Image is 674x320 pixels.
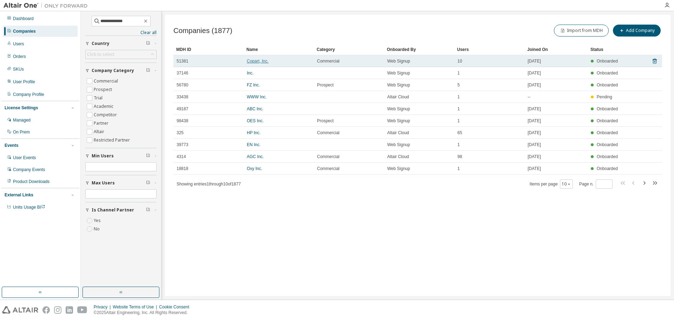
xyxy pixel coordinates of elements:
[85,148,157,164] button: Min Users
[13,117,31,123] div: Managed
[457,130,462,136] span: 65
[177,94,188,100] span: 33438
[177,118,188,124] span: 98438
[94,225,101,233] label: No
[247,142,260,147] a: EN Inc.
[597,118,618,123] span: Onboarded
[177,154,186,159] span: 4314
[387,94,409,100] span: Altair Cloud
[92,207,134,213] span: Is Channel Partner
[457,58,462,64] span: 10
[387,44,451,55] div: Onboarded By
[87,52,114,57] div: Click to select
[387,82,410,88] span: Web Signup
[94,102,115,111] label: Academic
[176,44,241,55] div: MDH ID
[42,306,50,314] img: facebook.svg
[528,70,541,76] span: [DATE]
[247,59,269,64] a: Copart, Inc.
[177,106,188,112] span: 49187
[85,202,157,218] button: Is Channel Partner
[92,41,110,46] span: Country
[13,54,26,59] div: Orders
[247,94,267,99] a: WWW Inc.
[597,94,612,99] span: Pending
[177,130,184,136] span: 325
[317,154,339,159] span: Commercial
[554,25,609,37] button: Import from MDH
[597,83,618,87] span: Onboarded
[5,143,18,148] div: Events
[13,79,35,85] div: User Profile
[387,106,410,112] span: Web Signup
[562,181,571,187] button: 10
[94,136,131,144] label: Restricted Partner
[457,166,460,171] span: 1
[247,83,260,87] a: FZ Inc.
[92,180,115,186] span: Max Users
[613,25,661,37] button: Add Company
[177,70,188,76] span: 37146
[94,119,110,128] label: Partner
[77,306,87,314] img: youtube.svg
[13,92,44,97] div: Company Profile
[177,166,188,171] span: 18818
[94,77,119,85] label: Commercial
[457,44,522,55] div: Users
[247,166,262,171] a: Oxy Inc.
[5,192,33,198] div: External Links
[94,216,102,225] label: Yes
[579,179,613,189] span: Page n.
[13,41,24,47] div: Users
[94,85,113,94] label: Prospect
[113,304,159,310] div: Website Terms of Use
[85,63,157,78] button: Company Category
[94,111,118,119] label: Competitor
[177,58,188,64] span: 51381
[387,58,410,64] span: Web Signup
[85,36,157,51] button: Country
[597,142,618,147] span: Onboarded
[317,118,333,124] span: Prospect
[528,154,541,159] span: [DATE]
[457,154,462,159] span: 98
[177,82,188,88] span: 56780
[94,310,193,316] p: © 2025 Altair Engineering, Inc. All Rights Reserved.
[528,142,541,148] span: [DATE]
[528,82,541,88] span: [DATE]
[597,59,618,64] span: Onboarded
[2,306,38,314] img: altair_logo.svg
[13,16,34,21] div: Dashboard
[528,94,530,100] span: --
[247,130,260,135] a: HP Inc.
[246,44,311,55] div: Name
[387,130,409,136] span: Altair Cloud
[590,44,620,55] div: Status
[247,71,253,76] a: Inc.
[247,118,264,123] a: OES Inc.
[86,50,156,59] div: Click to select
[457,118,460,124] span: 1
[66,306,73,314] img: linkedin.svg
[317,166,339,171] span: Commercial
[528,106,541,112] span: [DATE]
[528,130,541,136] span: [DATE]
[317,44,381,55] div: Category
[13,66,24,72] div: SKUs
[85,30,157,35] a: Clear all
[5,105,38,111] div: License Settings
[92,68,134,73] span: Company Category
[457,142,460,148] span: 1
[94,94,104,102] label: Trial
[173,27,232,35] span: Companies (1877)
[13,155,36,161] div: User Events
[13,129,30,135] div: On Prem
[94,304,113,310] div: Privacy
[457,94,460,100] span: 1
[457,106,460,112] span: 1
[13,167,45,172] div: Company Events
[247,106,263,111] a: ABC Inc.
[528,118,541,124] span: [DATE]
[13,28,36,34] div: Companies
[94,128,106,136] label: Altair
